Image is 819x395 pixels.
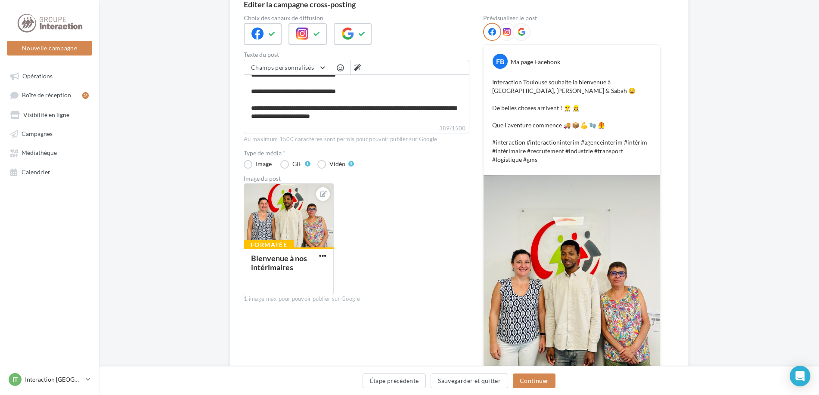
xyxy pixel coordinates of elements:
a: Campagnes [5,126,94,141]
span: IT [12,375,18,384]
a: Calendrier [5,164,94,179]
p: Interaction [GEOGRAPHIC_DATA] [25,375,82,384]
div: Au maximum 1500 caractères sont permis pour pouvoir publier sur Google [244,136,469,143]
div: Bienvenue à nos intérimaires [251,253,307,272]
a: Opérations [5,68,94,83]
span: Campagnes [22,130,53,137]
a: Médiathèque [5,145,94,160]
a: Visibilité en ligne [5,107,94,122]
button: Continuer [513,373,555,388]
div: Editer la campagne cross-posting [244,0,356,8]
label: Type de média * [244,150,469,156]
button: Étape précédente [363,373,426,388]
div: 1 image max pour pouvoir publier sur Google [244,295,469,303]
a: Boîte de réception2 [5,87,94,103]
div: GIF [292,161,302,167]
button: Champs personnalisés [244,60,330,75]
div: Open Intercom Messenger [790,366,810,386]
button: Sauvegarder et quitter [431,373,508,388]
div: Image [256,161,272,167]
span: Calendrier [22,168,50,176]
div: Image du post [244,176,469,182]
p: Interaction Toulouse souhaite la bienvenue à [GEOGRAPHIC_DATA], [PERSON_NAME] & Sabah 😀 De belles... [492,78,651,164]
span: Champs personnalisés [251,64,314,71]
span: Médiathèque [22,149,57,157]
button: Nouvelle campagne [7,41,92,56]
div: Vidéo [329,161,345,167]
span: Opérations [22,72,53,80]
div: FB [493,54,508,69]
label: Choix des canaux de diffusion [244,15,469,21]
label: Texte du post [244,52,469,58]
span: Visibilité en ligne [23,111,69,118]
div: Formatée [244,240,294,250]
div: Prévisualiser le post [483,15,661,21]
div: 2 [82,92,89,99]
div: Ma page Facebook [511,58,560,66]
a: IT Interaction [GEOGRAPHIC_DATA] [7,371,92,388]
span: Boîte de réception [22,92,71,99]
label: 389/1500 [244,124,469,133]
